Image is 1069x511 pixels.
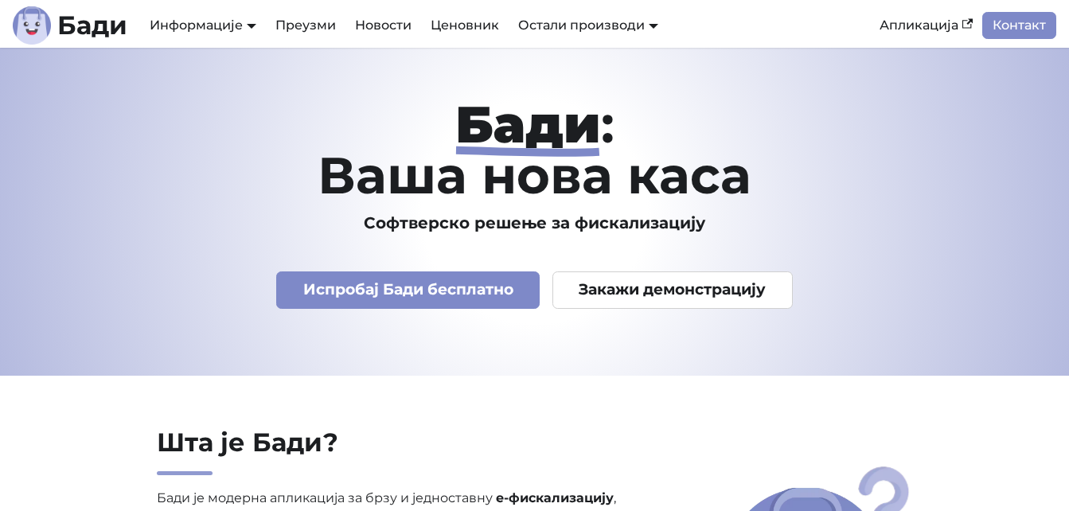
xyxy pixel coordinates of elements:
a: Ценовник [421,12,509,39]
h2: Шта је Бади? [157,427,661,475]
a: Испробај Бади бесплатно [276,271,540,309]
h3: Софтверско решење за фискализацију [94,213,976,233]
a: Новости [345,12,421,39]
h1: : Ваша нова каса [94,99,976,201]
a: Информације [150,18,256,33]
b: Бади [57,13,127,38]
img: Лого [13,6,51,45]
a: Остали производи [518,18,658,33]
a: Контакт [982,12,1056,39]
strong: е-фискализацију [496,490,614,505]
a: Преузми [266,12,345,39]
strong: Бади [455,93,601,155]
a: Закажи демонстрацију [552,271,793,309]
a: ЛогоБади [13,6,127,45]
a: Апликација [870,12,982,39]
